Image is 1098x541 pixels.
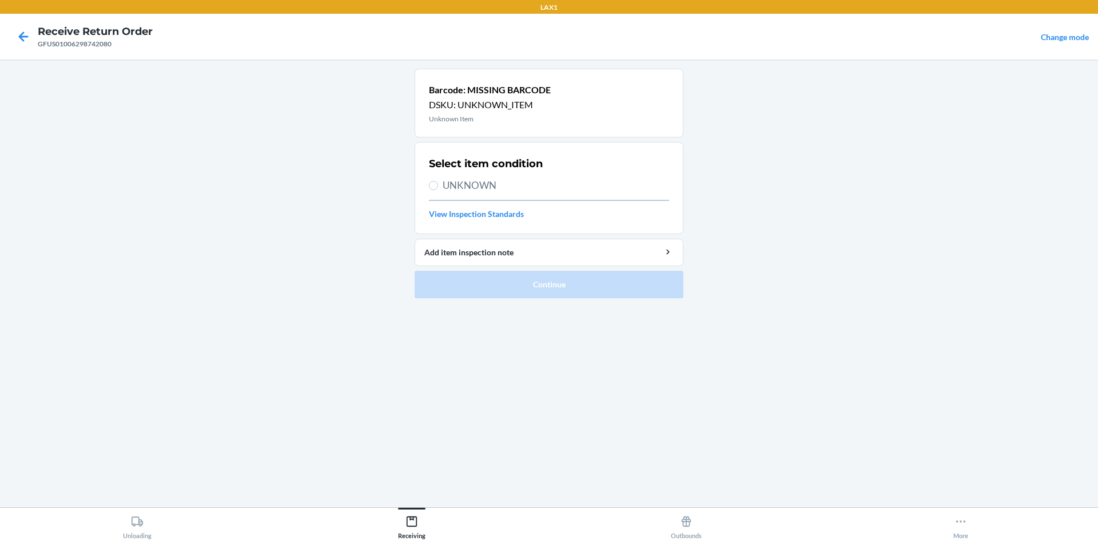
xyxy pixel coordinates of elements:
button: Continue [415,271,683,298]
div: Unloading [123,511,152,539]
div: More [953,511,968,539]
div: GFUS01006298742080 [38,39,153,49]
h2: Select item condition [429,156,543,171]
a: View Inspection Standards [429,208,669,220]
p: LAX1 [540,2,558,13]
p: Barcode: MISSING BARCODE [429,83,551,97]
a: Change mode [1041,32,1089,42]
h4: Receive Return Order [38,24,153,39]
button: Add item inspection note [415,239,683,266]
div: Add item inspection note [424,246,674,258]
p: Unknown Item [429,114,551,124]
span: UNKNOWN [443,178,669,193]
div: Outbounds [671,511,702,539]
button: More [823,508,1098,539]
button: Receiving [274,508,549,539]
div: Receiving [398,511,425,539]
p: DSKU: UNKNOWN_ITEM [429,98,551,112]
button: Outbounds [549,508,823,539]
input: UNKNOWN [429,181,438,190]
